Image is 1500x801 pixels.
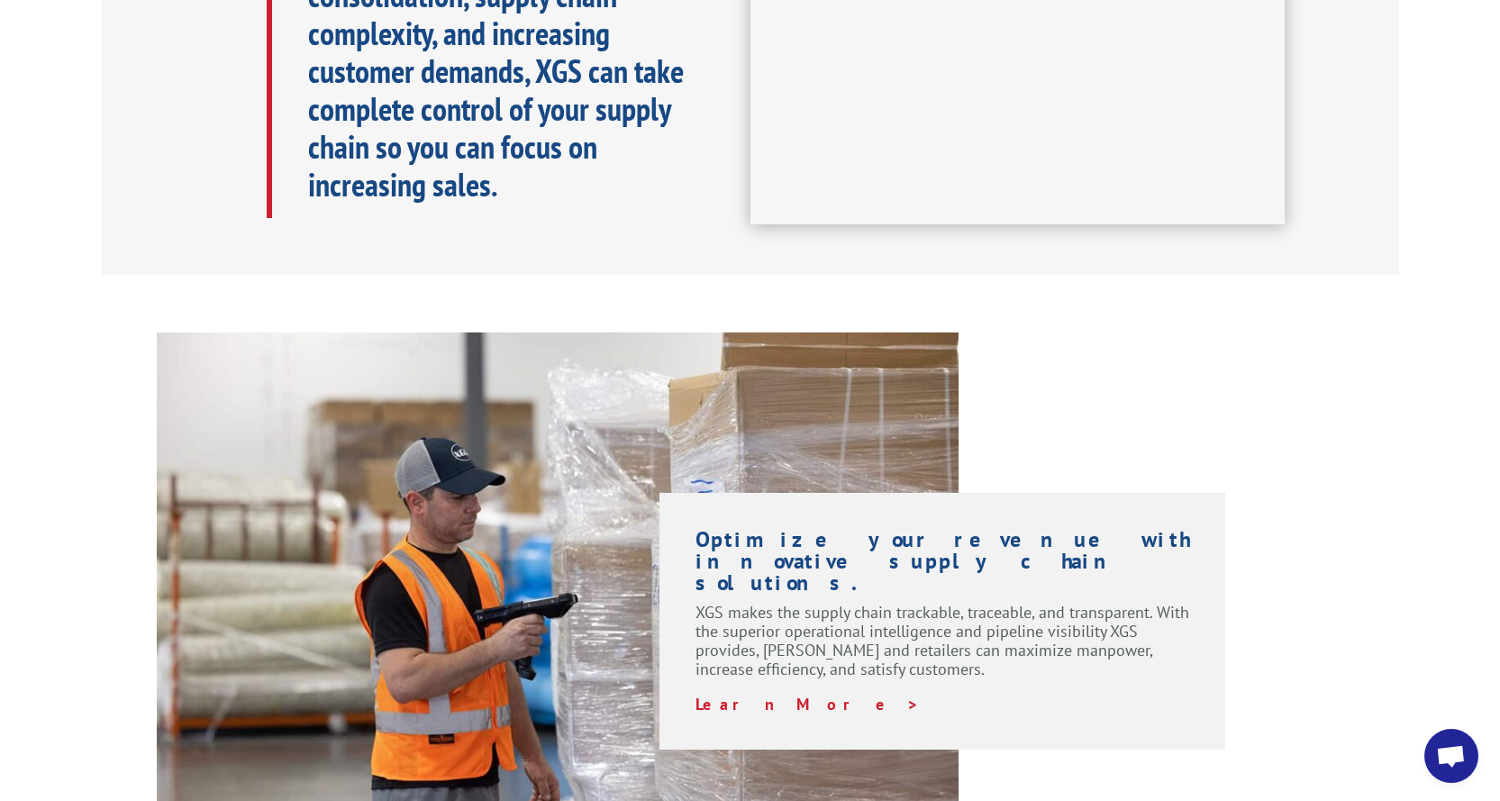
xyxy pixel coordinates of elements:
[695,603,1190,695] p: XGS makes the supply chain trackable, traceable, and transparent. With the superior operational i...
[695,694,920,715] a: Learn More >
[695,529,1190,603] h1: Optimize your revenue with innovative supply chain solutions.
[1424,729,1478,783] a: Open chat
